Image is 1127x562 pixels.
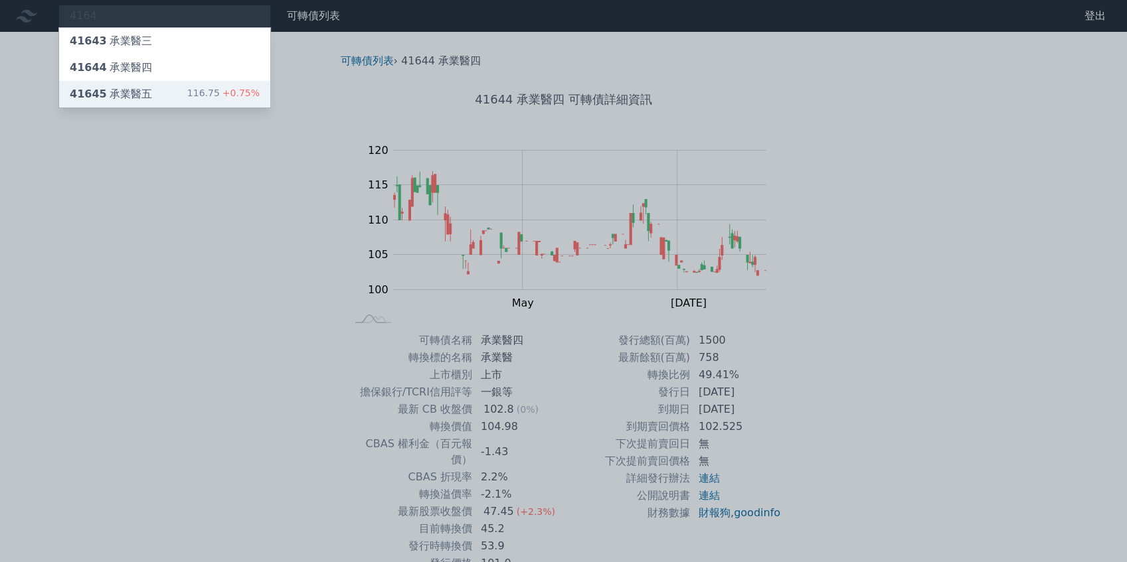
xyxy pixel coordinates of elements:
div: 承業醫三 [70,33,152,49]
a: 41645承業醫五 116.75+0.75% [59,81,270,107]
iframe: Chat Widget [1061,498,1127,562]
div: 聊天小工具 [1061,498,1127,562]
span: 41645 [70,88,107,100]
span: 41644 [70,61,107,74]
a: 41643承業醫三 [59,28,270,54]
div: 承業醫四 [70,60,152,76]
div: 承業醫五 [70,86,152,102]
div: 116.75 [187,86,260,102]
span: +0.75% [220,88,260,98]
span: 41643 [70,35,107,47]
a: 41644承業醫四 [59,54,270,81]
